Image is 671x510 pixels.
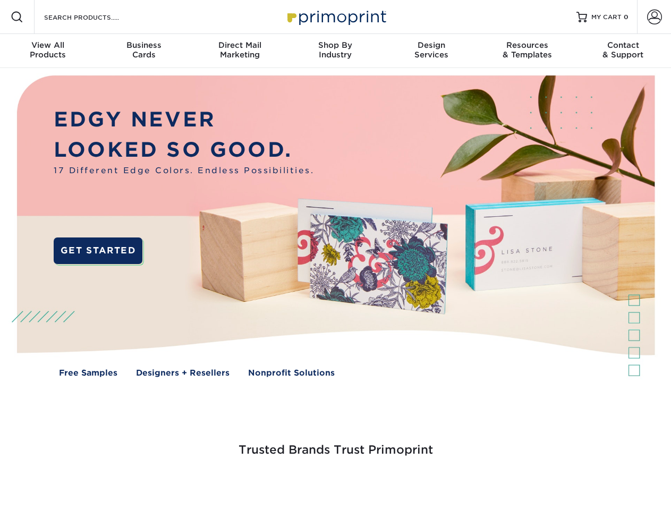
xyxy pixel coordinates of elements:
a: Contact& Support [575,34,671,68]
img: Smoothie King [77,484,78,485]
span: Resources [479,40,575,50]
div: & Templates [479,40,575,59]
img: Primoprint [283,5,389,28]
p: LOOKED SO GOOD. [54,135,314,165]
span: Shop By [287,40,383,50]
a: GET STARTED [54,237,142,264]
a: Direct MailMarketing [192,34,287,68]
div: Cards [96,40,191,59]
span: MY CART [591,13,622,22]
a: DesignServices [384,34,479,68]
span: Direct Mail [192,40,287,50]
span: Business [96,40,191,50]
span: Design [384,40,479,50]
p: EDGY NEVER [54,105,314,135]
input: SEARCH PRODUCTS..... [43,11,147,23]
h3: Trusted Brands Trust Primoprint [25,418,647,470]
div: Services [384,40,479,59]
a: Resources& Templates [479,34,575,68]
div: Marketing [192,40,287,59]
a: Free Samples [59,367,117,379]
span: Contact [575,40,671,50]
span: 0 [624,13,628,21]
div: Industry [287,40,383,59]
span: 17 Different Edge Colors. Endless Possibilities. [54,165,314,177]
img: Freeform [159,484,160,485]
a: Nonprofit Solutions [248,367,335,379]
div: & Support [575,40,671,59]
a: Designers + Resellers [136,367,230,379]
a: Shop ByIndustry [287,34,383,68]
a: BusinessCards [96,34,191,68]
